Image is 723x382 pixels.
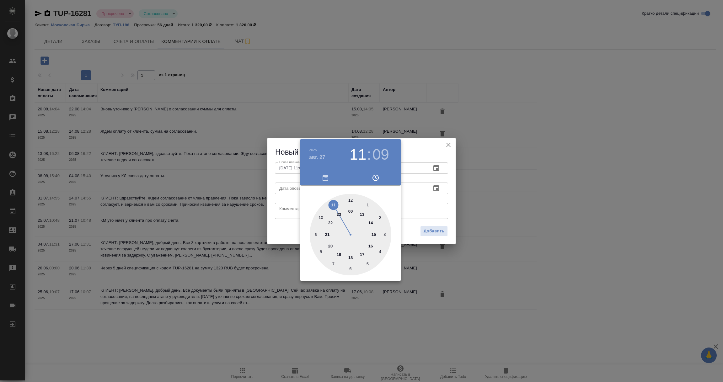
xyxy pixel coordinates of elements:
[309,154,325,161] button: авг. 27
[309,148,317,152] button: 2025
[372,146,389,163] button: 09
[350,146,366,163] button: 11
[367,146,371,163] h3: :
